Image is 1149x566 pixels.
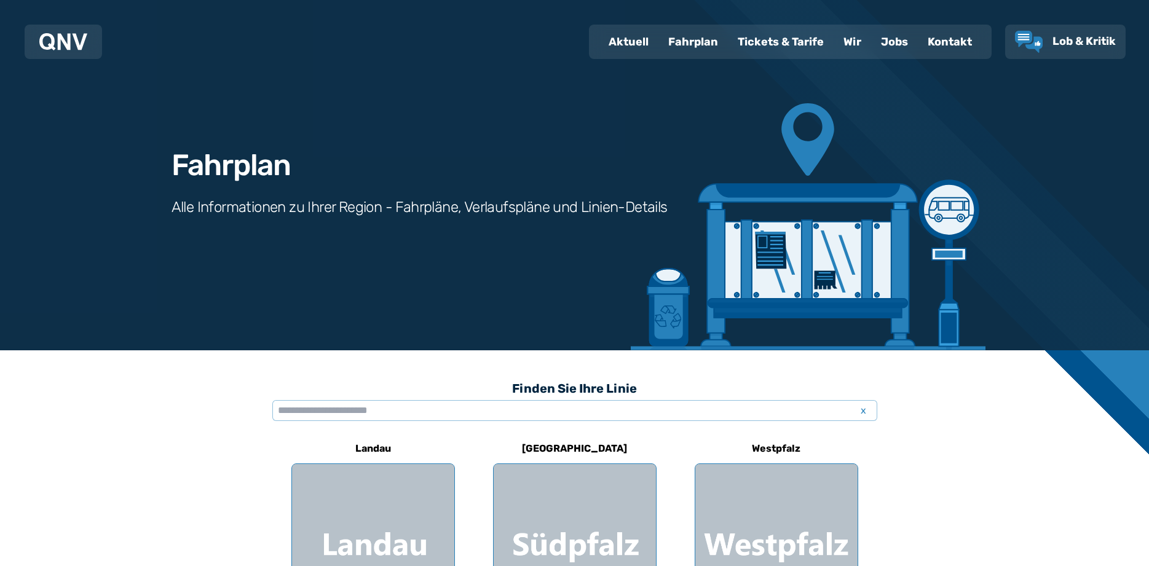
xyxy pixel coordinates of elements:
h1: Fahrplan [172,151,291,180]
h6: Westpfalz [747,439,805,458]
a: Aktuell [599,26,658,58]
h3: Alle Informationen zu Ihrer Region - Fahrpläne, Verlaufspläne und Linien-Details [172,197,668,217]
a: Fahrplan [658,26,728,58]
a: Wir [834,26,871,58]
a: Lob & Kritik [1015,31,1116,53]
a: QNV Logo [39,29,87,54]
h3: Finden Sie Ihre Linie [272,375,877,402]
a: Tickets & Tarife [728,26,834,58]
img: QNV Logo [39,33,87,50]
span: Lob & Kritik [1052,34,1116,48]
h6: [GEOGRAPHIC_DATA] [517,439,632,458]
a: Jobs [871,26,918,58]
h6: Landau [350,439,396,458]
a: Kontakt [918,26,982,58]
span: x [855,403,872,418]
